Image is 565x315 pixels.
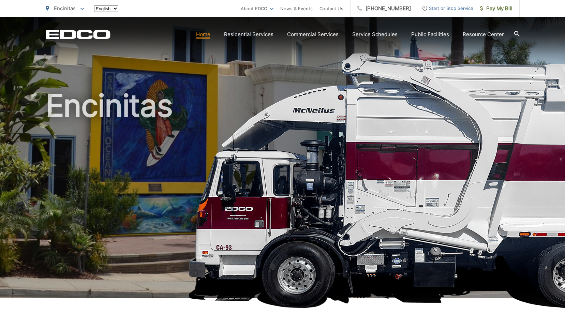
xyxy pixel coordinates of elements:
span: Encinitas [54,5,76,12]
a: Public Facilities [411,30,449,39]
span: Pay My Bill [480,4,512,13]
a: News & Events [280,4,313,13]
a: Home [196,30,210,39]
a: EDCD logo. Return to the homepage. [46,30,110,39]
a: Residential Services [224,30,273,39]
select: Select a language [94,5,118,12]
h1: Encinitas [46,89,520,304]
a: About EDCO [241,4,273,13]
a: Commercial Services [287,30,339,39]
a: Service Schedules [352,30,398,39]
a: Contact Us [319,4,343,13]
a: Resource Center [463,30,504,39]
